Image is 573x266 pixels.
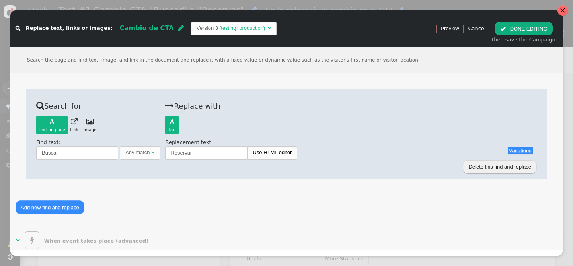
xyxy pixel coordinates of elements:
div: Text [168,127,176,133]
div: Any match [125,149,150,157]
td: (testing+production) [218,24,266,32]
span: Cambio de CTA [119,24,173,32]
a:  Link [68,116,81,134]
a:  Image [81,116,99,134]
span:  [25,231,39,249]
div: Search for [36,99,160,112]
a: Use HTML editor [248,147,297,159]
button: DONE EDITING [495,22,552,35]
a:  Text on page [36,116,68,134]
button: Delete this find and replace [463,160,537,174]
button: Variations [508,147,533,154]
div: Image [84,127,97,133]
div: then save the Campaign [492,36,555,44]
div: Replace with [165,99,537,112]
span:  [268,25,271,31]
a:  Text [165,116,178,134]
span: Replace text, links or images: [26,25,113,31]
span:  [500,26,506,32]
a:   When event takes place (advanced) [16,231,152,249]
span: Preview [440,25,459,33]
td: Version 3 [197,24,218,32]
a: Preview [440,22,459,35]
div: Search the page and find text, image, and link in the document and replace it with a fixed value ... [10,47,563,73]
span:  [151,150,154,155]
b: When event takes place (advanced) [44,238,149,244]
span:  [49,118,55,125]
div: Text on page [39,127,65,133]
a: Cancel [468,25,485,31]
span:  [178,25,184,31]
div: Replacement text: [165,116,537,159]
div: Find text: [36,138,160,159]
button: Add new find and replace [16,200,84,214]
span:  [71,118,78,125]
div: Link [70,127,78,133]
span:  [169,118,175,125]
span:  [16,237,20,244]
span:  [36,101,44,110]
span:  [165,101,174,110]
span:  [86,118,94,125]
span:  [16,26,20,31]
